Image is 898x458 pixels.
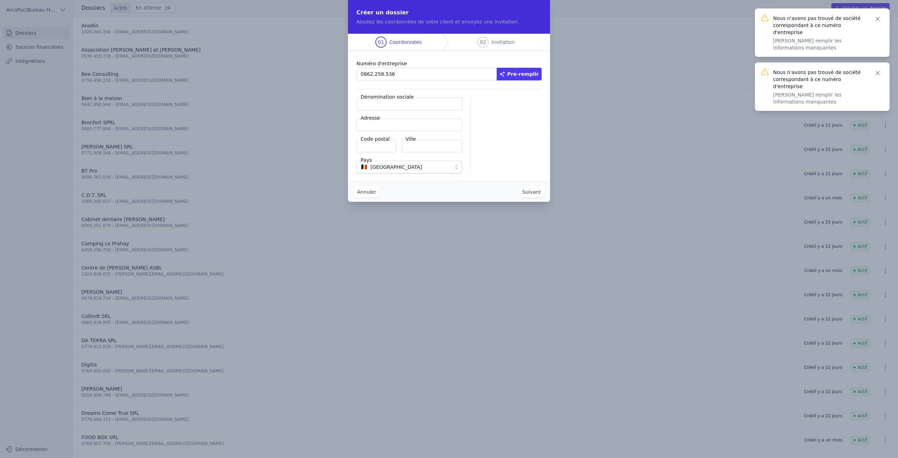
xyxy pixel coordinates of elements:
[354,186,380,198] button: Annuler
[497,68,542,80] button: Pré-remplir
[361,165,368,169] span: 🇧🇪
[356,18,542,25] p: Ajoutez les coordonnées de votre client et envoyez une invitation.
[519,186,544,198] button: Suivant
[356,8,542,17] h2: Créer un dossier
[773,37,866,51] p: [PERSON_NAME] remplir les informations manquantes
[378,39,384,46] span: 01
[359,93,415,100] label: Dénomination sociale
[356,161,462,173] button: 🇧🇪 [GEOGRAPHIC_DATA]
[370,163,422,171] span: [GEOGRAPHIC_DATA]
[773,91,866,105] p: [PERSON_NAME] remplir les informations manquantes
[359,114,381,121] label: Adresse
[491,39,515,46] span: Invitation
[773,69,866,90] p: Nous n'avons pas trouvé de société correspondant à ce numéro d'entreprise
[389,39,422,46] span: Coordonnées
[773,15,866,36] p: Nous n'avons pas trouvé de société correspondant à ce numéro d'entreprise
[404,135,417,142] label: Ville
[359,135,391,142] label: Code postal
[359,157,373,164] label: Pays
[480,39,486,46] span: 02
[348,34,550,51] nav: Progress
[356,59,542,68] label: Numéro d'entreprise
